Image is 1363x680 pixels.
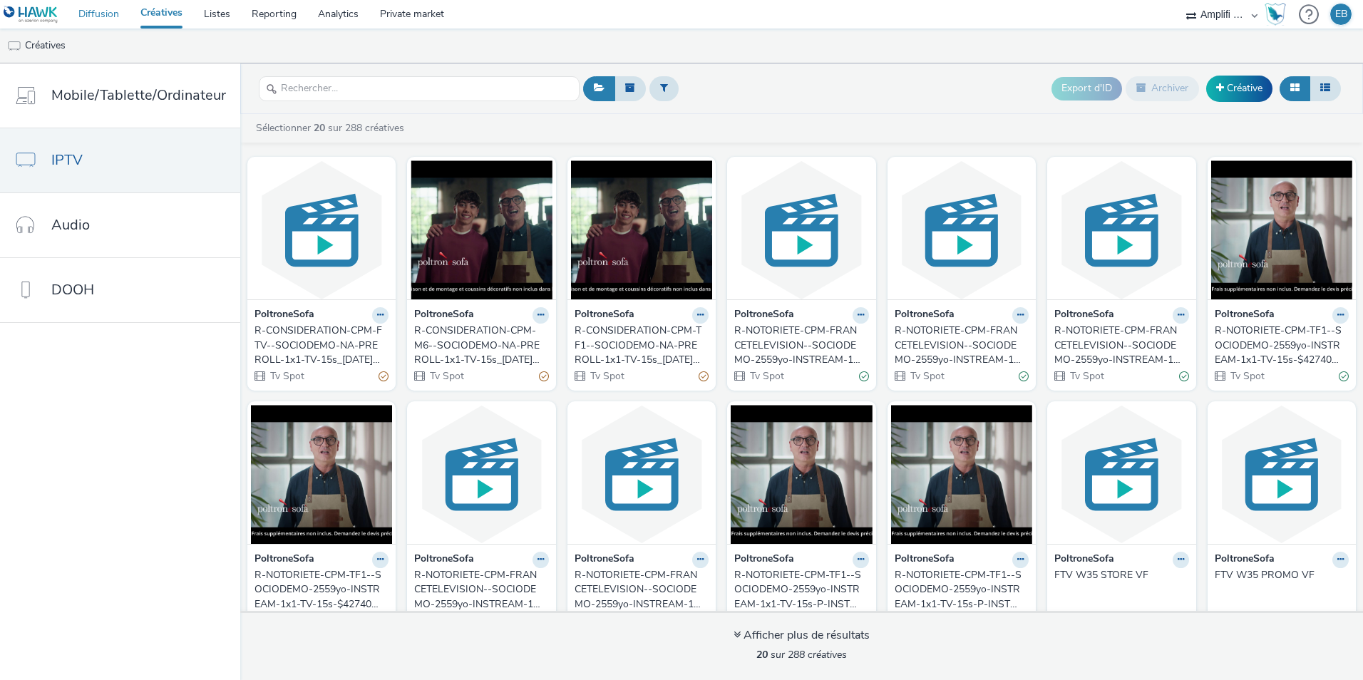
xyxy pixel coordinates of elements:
[314,121,325,135] strong: 20
[251,160,392,299] img: R-CONSIDERATION-CPM-FTV--SOCIODEMO-NA-PREROLL-1x1-TV-15s_2025-09-24_W39 visual
[895,552,955,568] strong: PoltroneSofa
[1019,369,1029,383] div: Valide
[575,568,703,612] div: R-NOTORIETE-CPM-FRANCETELEVISION--SOCIODEMO-2559yo-INSTREAM-1x1-TV-15s-P-INSTREAM-1x1-W37PROMO-$x...
[756,648,768,661] strong: 20
[734,324,863,367] div: R-NOTORIETE-CPM-FRANCETELEVISION--SOCIODEMO-2559yo-INSTREAM-1x1-TV-15s-$427404046$-P-INSTREAM-1x1...
[571,160,712,299] img: R-CONSIDERATION-CPM-TF1--SOCIODEMO-NA-PREROLL-1x1-TV-15s_2025-09-24_W39 visual
[1126,76,1199,101] button: Archiver
[734,568,863,612] div: R-NOTORIETE-CPM-TF1--SOCIODEMO-2559yo-INSTREAM-1x1-TV-15s-P-INSTREAM-1x1-W37Store-$427404871$STORE
[7,39,21,53] img: tv
[575,552,634,568] strong: PoltroneSofa
[1054,324,1183,367] div: R-NOTORIETE-CPM-FRANCETELEVISION--SOCIODEMO-2559yo-INSTREAM-1x1-TV-15s-$427404046$-P-INSTREAM-1x1...
[259,76,580,101] input: Rechercher...
[254,324,389,367] a: R-CONSIDERATION-CPM-FTV--SOCIODEMO-NA-PREROLL-1x1-TV-15s_[DATE]_W39
[575,324,709,367] a: R-CONSIDERATION-CPM-TF1--SOCIODEMO-NA-PREROLL-1x1-TV-15s_[DATE]_W39
[51,150,83,170] span: IPTV
[1054,568,1183,582] div: FTV W35 STORE VF
[1265,3,1292,26] a: Hawk Academy
[411,405,552,544] img: R-NOTORIETE-CPM-FRANCETELEVISION--SOCIODEMO-2559yo-INSTREAM-1x1-TV-15s-P-INSTREAM-1x1-W37STORE-$x...
[254,568,383,612] div: R-NOTORIETE-CPM-TF1--SOCIODEMO-2559yo-INSTREAM-1x1-TV-15s-$427404871$-P-INSTREAM-1x1-W38Promo
[1339,369,1349,383] div: Valide
[379,369,389,383] div: Partiellement valide
[734,568,868,612] a: R-NOTORIETE-CPM-TF1--SOCIODEMO-2559yo-INSTREAM-1x1-TV-15s-P-INSTREAM-1x1-W37Store-$427404871$STORE
[1054,568,1188,582] a: FTV W35 STORE VF
[1215,552,1275,568] strong: PoltroneSofa
[1335,4,1347,25] div: EB
[734,324,868,367] a: R-NOTORIETE-CPM-FRANCETELEVISION--SOCIODEMO-2559yo-INSTREAM-1x1-TV-15s-$427404046$-P-INSTREAM-1x1...
[1215,307,1275,324] strong: PoltroneSofa
[575,568,709,612] a: R-NOTORIETE-CPM-FRANCETELEVISION--SOCIODEMO-2559yo-INSTREAM-1x1-TV-15s-P-INSTREAM-1x1-W37PROMO-$x...
[51,279,94,300] span: DOOH
[1179,369,1189,383] div: Valide
[1211,160,1352,299] img: R-NOTORIETE-CPM-TF1--SOCIODEMO-2559yo-INSTREAM-1x1-TV-15s-$427404871$-P-INSTREAM-1x1-W38Store visual
[895,324,1029,367] a: R-NOTORIETE-CPM-FRANCETELEVISION--SOCIODEMO-2559yo-INSTREAM-1x1-TV-15s-$427404046$-P-INSTREAM-1x1...
[1069,369,1104,383] span: Tv Spot
[428,369,464,383] span: Tv Spot
[749,369,784,383] span: Tv Spot
[895,307,955,324] strong: PoltroneSofa
[414,324,548,367] a: R-CONSIDERATION-CPM-M6--SOCIODEMO-NA-PREROLL-1x1-TV-15s_[DATE]_W39
[699,369,709,383] div: Partiellement valide
[1054,324,1188,367] a: R-NOTORIETE-CPM-FRANCETELEVISION--SOCIODEMO-2559yo-INSTREAM-1x1-TV-15s-$427404046$-P-INSTREAM-1x1...
[1215,324,1349,367] a: R-NOTORIETE-CPM-TF1--SOCIODEMO-2559yo-INSTREAM-1x1-TV-15s-$427404871$-P-INSTREAM-1x1-W38Store
[414,568,548,612] a: R-NOTORIETE-CPM-FRANCETELEVISION--SOCIODEMO-2559yo-INSTREAM-1x1-TV-15s-P-INSTREAM-1x1-W37STORE-$x...
[909,369,945,383] span: Tv Spot
[859,369,869,383] div: Valide
[734,627,870,644] div: Afficher plus de résultats
[895,324,1023,367] div: R-NOTORIETE-CPM-FRANCETELEVISION--SOCIODEMO-2559yo-INSTREAM-1x1-TV-15s-$427404046$-P-INSTREAM-1x1...
[1310,76,1341,101] button: Liste
[1051,160,1192,299] img: R-NOTORIETE-CPM-FRANCETELEVISION--SOCIODEMO-2559yo-INSTREAM-1x1-TV-15s-$427404046$-P-INSTREAM-1x1...
[891,160,1032,299] img: R-NOTORIETE-CPM-FRANCETELEVISION--SOCIODEMO-2559yo-INSTREAM-1x1-TV-15s-$427404046$-P-INSTREAM-1x1...
[539,369,549,383] div: Partiellement valide
[254,307,314,324] strong: PoltroneSofa
[1280,76,1310,101] button: Grille
[1054,307,1114,324] strong: PoltroneSofa
[254,552,314,568] strong: PoltroneSofa
[1215,568,1349,582] a: FTV W35 PROMO VF
[1051,77,1122,100] button: Export d'ID
[1229,369,1265,383] span: Tv Spot
[1051,405,1192,544] img: FTV W35 STORE VF visual
[1215,568,1343,582] div: FTV W35 PROMO VF
[891,405,1032,544] img: R-NOTORIETE-CPM-TF1--SOCIODEMO-2559yo-INSTREAM-1x1-TV-15s-P-INSTREAM-1x1-W37Promo-$427404871$PROM...
[731,160,872,299] img: R-NOTORIETE-CPM-FRANCETELEVISION--SOCIODEMO-2559yo-INSTREAM-1x1-TV-15s-$427404046$-P-INSTREAM-1x1...
[254,568,389,612] a: R-NOTORIETE-CPM-TF1--SOCIODEMO-2559yo-INSTREAM-1x1-TV-15s-$427404871$-P-INSTREAM-1x1-W38Promo
[414,552,474,568] strong: PoltroneSofa
[1265,3,1286,26] img: Hawk Academy
[575,324,703,367] div: R-CONSIDERATION-CPM-TF1--SOCIODEMO-NA-PREROLL-1x1-TV-15s_[DATE]_W39
[731,405,872,544] img: R-NOTORIETE-CPM-TF1--SOCIODEMO-2559yo-INSTREAM-1x1-TV-15s-P-INSTREAM-1x1-W37Store-$427404871$STOR...
[4,6,58,24] img: undefined Logo
[895,568,1023,612] div: R-NOTORIETE-CPM-TF1--SOCIODEMO-2559yo-INSTREAM-1x1-TV-15s-P-INSTREAM-1x1-W37Promo-$427404871$PROMO
[1211,405,1352,544] img: FTV W35 PROMO VF visual
[1054,552,1114,568] strong: PoltroneSofa
[734,552,794,568] strong: PoltroneSofa
[411,160,552,299] img: R-CONSIDERATION-CPM-M6--SOCIODEMO-NA-PREROLL-1x1-TV-15s_2025-09-24_W39 visual
[895,568,1029,612] a: R-NOTORIETE-CPM-TF1--SOCIODEMO-2559yo-INSTREAM-1x1-TV-15s-P-INSTREAM-1x1-W37Promo-$427404871$PROMO
[254,121,410,135] a: Sélectionner sur 288 créatives
[589,369,624,383] span: Tv Spot
[734,307,794,324] strong: PoltroneSofa
[51,215,90,235] span: Audio
[571,405,712,544] img: R-NOTORIETE-CPM-FRANCETELEVISION--SOCIODEMO-2559yo-INSTREAM-1x1-TV-15s-P-INSTREAM-1x1-W37PROMO-$x...
[414,307,474,324] strong: PoltroneSofa
[756,648,847,661] span: sur 288 créatives
[414,324,542,367] div: R-CONSIDERATION-CPM-M6--SOCIODEMO-NA-PREROLL-1x1-TV-15s_[DATE]_W39
[251,405,392,544] img: R-NOTORIETE-CPM-TF1--SOCIODEMO-2559yo-INSTREAM-1x1-TV-15s-$427404871$-P-INSTREAM-1x1-W38Promo visual
[51,85,226,105] span: Mobile/Tablette/Ordinateur
[269,369,304,383] span: Tv Spot
[254,324,383,367] div: R-CONSIDERATION-CPM-FTV--SOCIODEMO-NA-PREROLL-1x1-TV-15s_[DATE]_W39
[1215,324,1343,367] div: R-NOTORIETE-CPM-TF1--SOCIODEMO-2559yo-INSTREAM-1x1-TV-15s-$427404871$-P-INSTREAM-1x1-W38Store
[414,568,542,612] div: R-NOTORIETE-CPM-FRANCETELEVISION--SOCIODEMO-2559yo-INSTREAM-1x1-TV-15s-P-INSTREAM-1x1-W37STORE-$x...
[1206,76,1272,101] a: Créative
[575,307,634,324] strong: PoltroneSofa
